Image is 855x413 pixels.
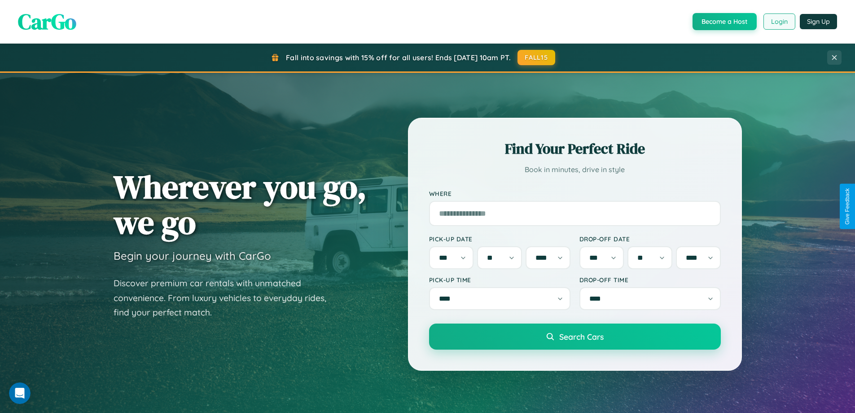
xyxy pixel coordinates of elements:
h2: Find Your Perfect Ride [429,139,721,159]
div: Give Feedback [844,188,851,225]
h3: Begin your journey with CarGo [114,249,271,262]
button: Search Cars [429,324,721,350]
iframe: Intercom live chat [9,382,31,404]
p: Discover premium car rentals with unmatched convenience. From luxury vehicles to everyday rides, ... [114,276,338,320]
label: Where [429,190,721,197]
span: Fall into savings with 15% off for all users! Ends [DATE] 10am PT. [286,53,511,62]
button: Login [763,13,795,30]
button: Become a Host [693,13,757,30]
span: CarGo [18,7,76,36]
label: Drop-off Time [579,276,721,284]
label: Drop-off Date [579,235,721,243]
button: Sign Up [800,14,837,29]
h1: Wherever you go, we go [114,169,367,240]
label: Pick-up Date [429,235,570,243]
p: Book in minutes, drive in style [429,163,721,176]
label: Pick-up Time [429,276,570,284]
span: Search Cars [559,332,604,342]
button: FALL15 [517,50,555,65]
